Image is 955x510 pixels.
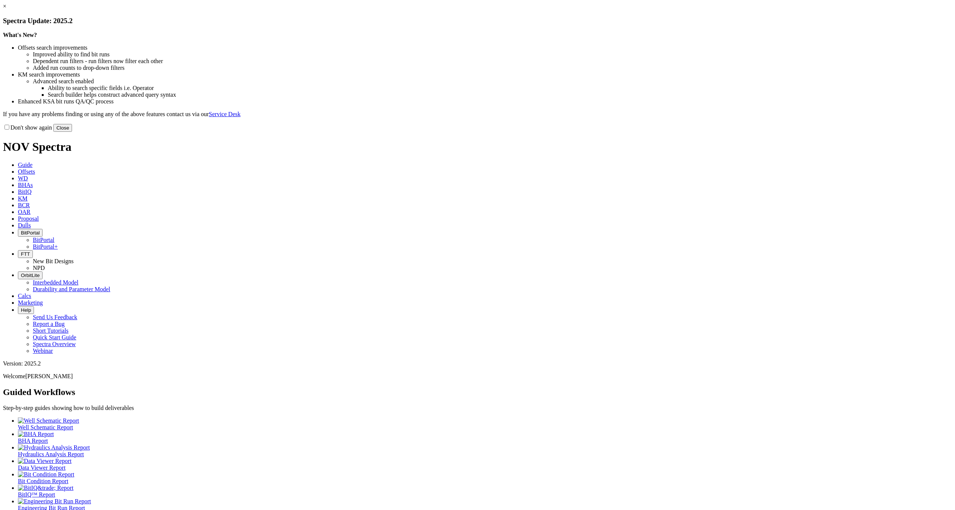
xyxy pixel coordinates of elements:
span: Proposal [18,215,39,222]
span: Guide [18,162,32,168]
span: OrbitLite [21,273,40,278]
span: BitIQ [18,189,31,195]
span: BitIQ™ Report [18,491,55,498]
a: Service Desk [209,111,241,117]
li: Advanced search enabled [33,78,952,85]
a: Short Tutorials [33,327,69,334]
a: Report a Bug [33,321,65,327]
h2: Guided Workflows [3,387,952,397]
li: Enhanced KSA bit runs QA/QC process [18,98,952,105]
span: Offsets [18,168,35,175]
p: Step-by-step guides showing how to build deliverables [3,405,952,411]
a: Webinar [33,348,53,354]
input: Don't show again [4,125,9,130]
img: BitIQ&trade; Report [18,485,73,491]
span: Help [21,307,31,313]
span: WD [18,175,28,181]
span: BHA Report [18,438,48,444]
h1: NOV Spectra [3,140,952,154]
img: Engineering Bit Run Report [18,498,91,505]
a: Spectra Overview [33,341,76,347]
label: Don't show again [3,124,52,131]
a: NPD [33,265,45,271]
span: BCR [18,202,30,208]
a: Quick Start Guide [33,334,76,340]
img: Well Schematic Report [18,417,79,424]
span: FTT [21,251,30,257]
span: Bit Condition Report [18,478,68,484]
li: Search builder helps construct advanced query syntax [48,91,952,98]
span: Marketing [18,299,43,306]
span: OAR [18,209,31,215]
li: KM search improvements [18,71,952,78]
strong: What's New? [3,32,37,38]
span: BitPortal [21,230,40,236]
span: BHAs [18,182,33,188]
li: Ability to search specific fields i.e. Operator [48,85,952,91]
span: Calcs [18,293,31,299]
span: Hydraulics Analysis Report [18,451,84,457]
li: Added run counts to drop-down filters [33,65,952,71]
div: Version: 2025.2 [3,360,952,367]
li: Improved ability to find bit runs [33,51,952,58]
a: BitPortal [33,237,54,243]
span: KM [18,195,28,202]
a: Send Us Feedback [33,314,77,320]
p: Welcome [3,373,952,380]
a: BitPortal+ [33,243,58,250]
a: Durability and Parameter Model [33,286,110,292]
span: Well Schematic Report [18,424,73,430]
a: × [3,3,6,9]
img: Bit Condition Report [18,471,74,478]
li: Dependent run filters - run filters now filter each other [33,58,952,65]
a: New Bit Designs [33,258,73,264]
img: Hydraulics Analysis Report [18,444,90,451]
h3: Spectra Update: 2025.2 [3,17,952,25]
a: Interbedded Model [33,279,78,286]
p: If you have any problems finding or using any of the above features contact us via our [3,111,952,118]
li: Offsets search improvements [18,44,952,51]
button: Close [53,124,72,132]
img: Data Viewer Report [18,458,72,464]
img: BHA Report [18,431,54,438]
span: Data Viewer Report [18,464,66,471]
span: Dulls [18,222,31,228]
span: [PERSON_NAME] [25,373,73,379]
